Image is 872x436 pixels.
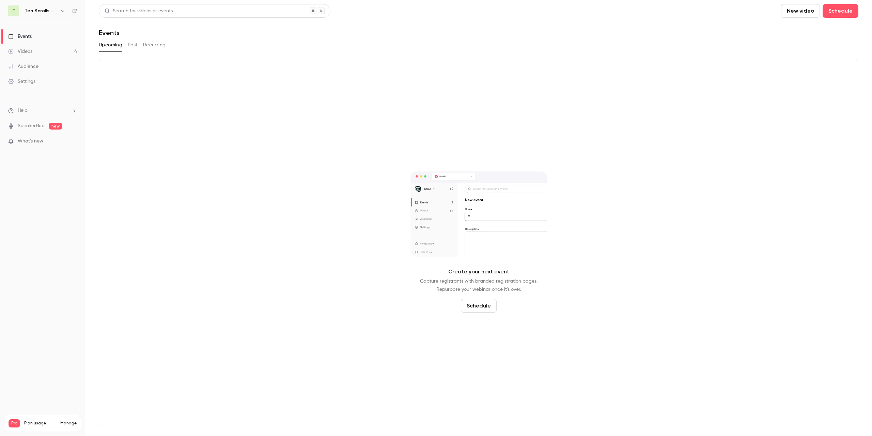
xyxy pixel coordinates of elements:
img: tab_domain_overview_orange.svg [18,40,24,45]
span: T [12,7,15,15]
span: Plan usage [24,421,56,426]
span: Help [18,107,28,114]
h6: Ten Scrolls Digital Inc. [25,7,57,14]
button: Recurring [143,40,166,50]
div: Events [8,33,32,40]
div: Audience [8,63,38,70]
span: What's new [18,138,43,145]
button: New video [781,4,820,18]
div: Search for videos or events [105,7,173,15]
button: Upcoming [99,40,122,50]
p: Create your next event [448,268,509,276]
img: website_grey.svg [11,18,16,23]
div: Domain Overview [26,40,61,45]
div: v 4.0.25 [19,11,33,16]
button: Past [128,40,138,50]
a: Manage [60,421,77,426]
iframe: Noticeable Trigger [69,138,77,145]
h1: Events [99,29,120,37]
button: Schedule [461,299,497,313]
div: Keywords by Traffic [75,40,115,45]
div: Settings [8,78,35,85]
button: Schedule [823,4,858,18]
div: Videos [8,48,32,55]
span: Pro [9,419,20,427]
span: new [49,123,62,130]
p: Capture registrants with branded registration pages. Repurpose your webinar once it's over. [420,277,538,294]
div: Domain: [DOMAIN_NAME] [18,18,75,23]
li: help-dropdown-opener [8,107,77,114]
img: tab_keywords_by_traffic_grey.svg [68,40,73,45]
a: SpeakerHub [18,122,45,130]
img: logo_orange.svg [11,11,16,16]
